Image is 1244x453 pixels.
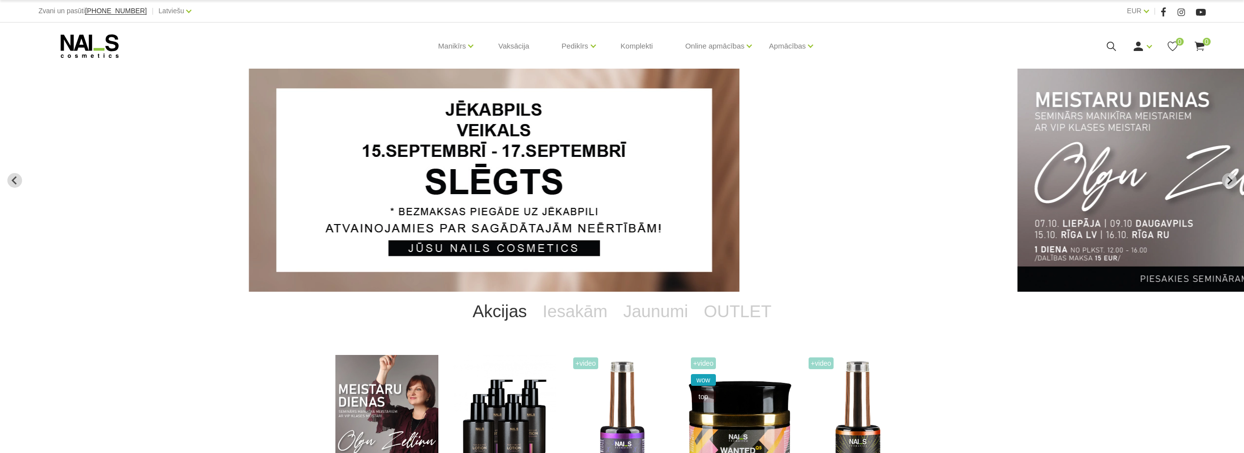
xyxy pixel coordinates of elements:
a: 0 [1167,40,1179,52]
button: Next slide [1222,173,1237,188]
a: 0 [1193,40,1206,52]
span: +Video [809,357,834,369]
a: EUR [1127,5,1142,17]
a: Pedikīrs [561,26,588,66]
a: Online apmācības [685,26,744,66]
div: Zvani un pasūti [38,5,147,17]
a: Jaunumi [615,292,696,331]
span: | [1154,5,1156,17]
button: Go to last slide [7,173,22,188]
span: +Video [573,357,599,369]
a: Vaksācija [490,23,537,70]
li: 1 of 14 [249,69,995,292]
span: +Video [691,357,716,369]
a: Akcijas [465,292,535,331]
a: Apmācības [769,26,806,66]
a: Iesakām [535,292,615,331]
a: OUTLET [696,292,779,331]
span: wow [691,374,716,386]
span: 0 [1176,38,1184,46]
a: Latviešu [158,5,184,17]
span: top [691,391,716,403]
a: [PHONE_NUMBER] [85,7,147,15]
span: | [152,5,153,17]
span: 0 [1203,38,1211,46]
a: Manikīrs [438,26,466,66]
a: Komplekti [613,23,661,70]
